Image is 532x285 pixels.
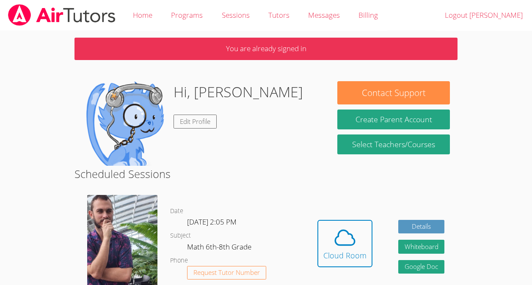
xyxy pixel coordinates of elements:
h2: Scheduled Sessions [74,166,458,182]
dt: Phone [170,255,188,266]
a: Select Teachers/Courses [337,134,449,154]
dt: Date [170,206,183,216]
a: Details [398,220,445,234]
dt: Subject [170,230,191,241]
button: Contact Support [337,81,449,104]
img: airtutors_banner-c4298cdbf04f3fff15de1276eac7730deb9818008684d7c2e4769d2f7ddbe033.png [7,4,116,26]
h1: Hi, [PERSON_NAME] [174,81,303,103]
button: Cloud Room [317,220,372,267]
div: Cloud Room [323,249,367,261]
a: Google Doc [398,260,445,274]
button: Request Tutor Number [187,266,266,280]
span: Request Tutor Number [193,269,260,276]
p: You are already signed in [74,38,458,60]
span: Messages [308,10,340,20]
span: [DATE] 2:05 PM [187,217,237,227]
a: Edit Profile [174,115,217,129]
button: Whiteboard [398,240,445,254]
img: default.png [82,81,167,166]
dd: Math 6th-8th Grade [187,241,253,255]
button: Create Parent Account [337,110,449,129]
